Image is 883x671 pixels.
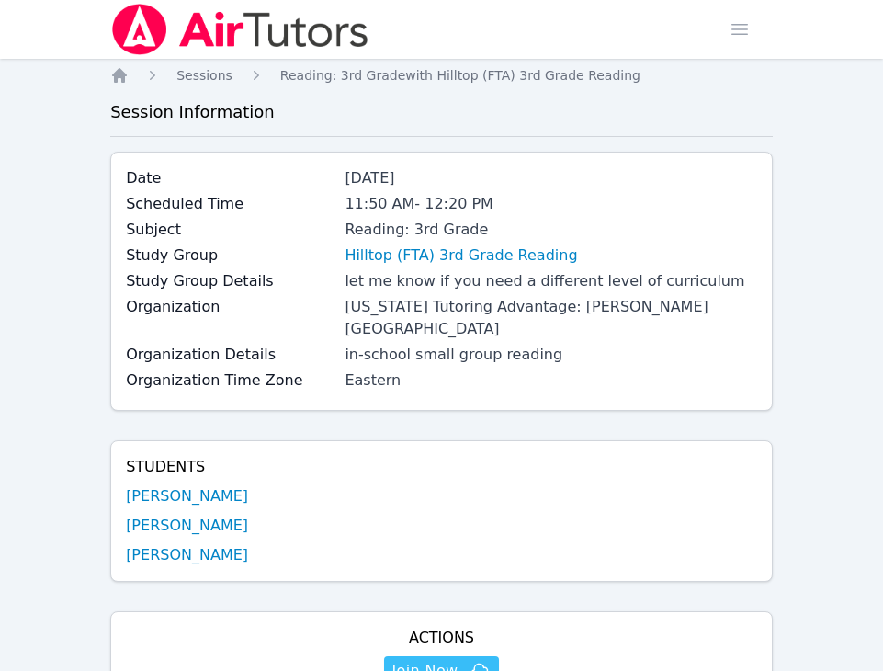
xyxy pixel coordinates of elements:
[345,296,757,340] div: [US_STATE] Tutoring Advantage: [PERSON_NAME][GEOGRAPHIC_DATA]
[126,515,248,537] a: [PERSON_NAME]
[110,4,370,55] img: Air Tutors
[126,544,248,566] a: [PERSON_NAME]
[126,167,334,189] label: Date
[345,219,757,241] div: Reading: 3rd Grade
[280,66,640,85] a: Reading: 3rd Gradewith Hilltop (FTA) 3rd Grade Reading
[345,245,577,267] a: Hilltop (FTA) 3rd Grade Reading
[176,68,232,83] span: Sessions
[126,456,757,478] h4: Students
[126,245,334,267] label: Study Group
[126,627,757,649] h4: Actions
[126,270,334,292] label: Study Group Details
[110,99,773,125] h3: Session Information
[110,66,773,85] nav: Breadcrumb
[345,193,757,215] div: 11:50 AM - 12:20 PM
[126,344,334,366] label: Organization Details
[345,370,757,392] div: Eastern
[126,193,334,215] label: Scheduled Time
[176,66,232,85] a: Sessions
[345,344,757,366] div: in-school small group reading
[126,219,334,241] label: Subject
[345,167,757,189] div: [DATE]
[126,296,334,318] label: Organization
[126,485,248,507] a: [PERSON_NAME]
[126,370,334,392] label: Organization Time Zone
[345,270,757,292] div: let me know if you need a different level of curriculum
[280,68,640,83] span: Reading: 3rd Grade with Hilltop (FTA) 3rd Grade Reading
